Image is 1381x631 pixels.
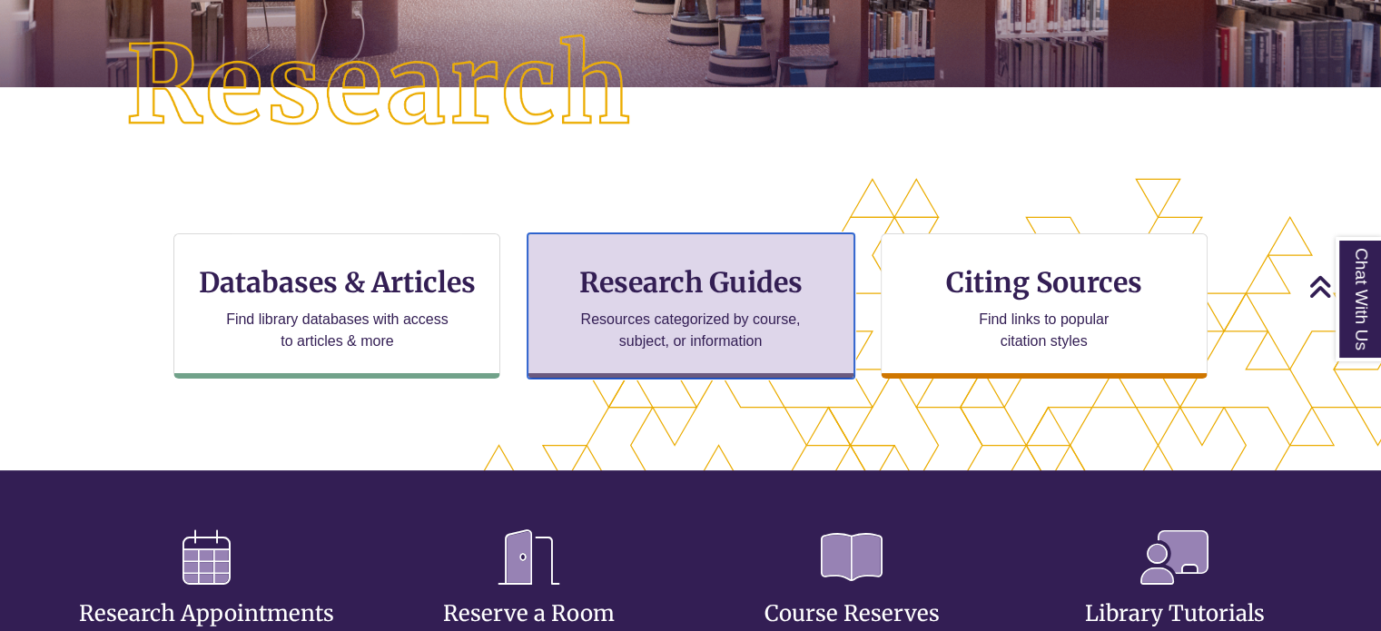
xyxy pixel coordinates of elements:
[528,233,854,379] a: Research Guides Resources categorized by course, subject, or information
[219,309,456,352] p: Find library databases with access to articles & more
[881,233,1208,379] a: Citing Sources Find links to popular citation styles
[543,265,839,300] h3: Research Guides
[572,309,809,352] p: Resources categorized by course, subject, or information
[933,265,1155,300] h3: Citing Sources
[955,309,1132,352] p: Find links to popular citation styles
[443,556,615,627] a: Reserve a Room
[1084,556,1264,627] a: Library Tutorials
[764,556,940,627] a: Course Reserves
[173,233,500,379] a: Databases & Articles Find library databases with access to articles & more
[79,556,334,627] a: Research Appointments
[1308,274,1376,299] a: Back to Top
[189,265,485,300] h3: Databases & Articles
